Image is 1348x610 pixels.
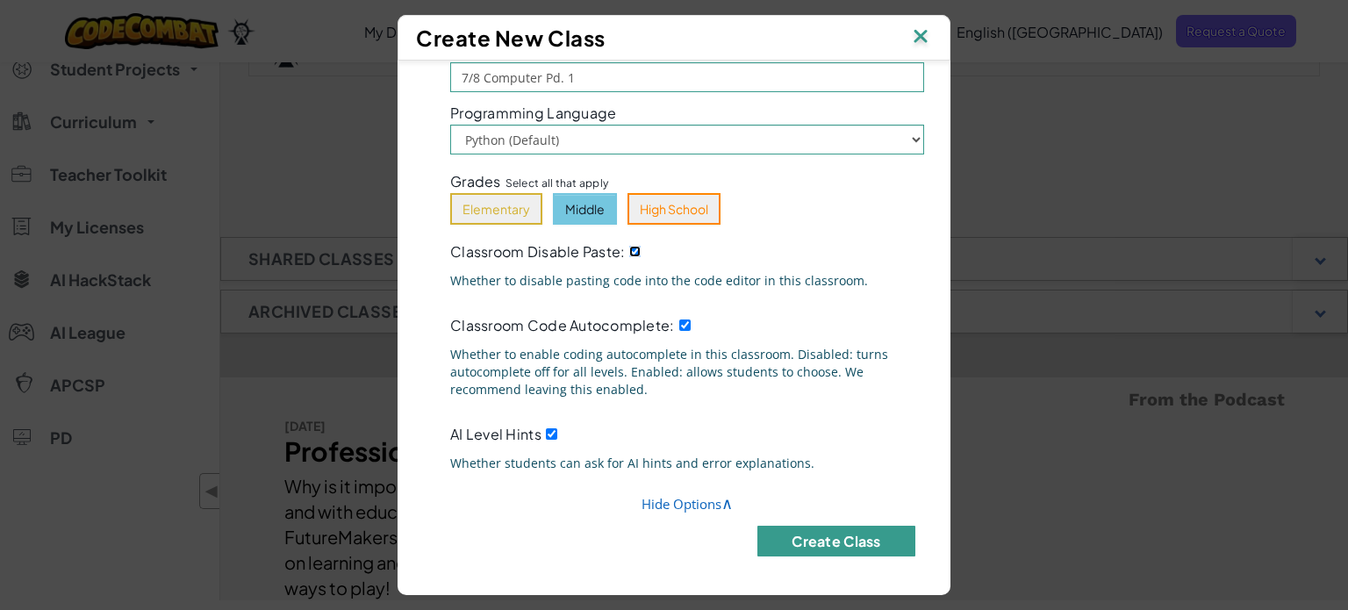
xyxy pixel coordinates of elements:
[553,193,617,225] button: Middle
[416,25,606,51] span: Create New Class
[721,492,733,513] span: ∧
[450,425,541,443] span: AI Level Hints
[505,175,609,191] span: Select all that apply
[450,193,542,225] button: Elementary
[450,455,924,472] span: Whether students can ask for AI hints and error explanations.
[450,242,625,261] span: Classroom Disable Paste:
[450,346,924,398] span: Whether to enable coding autocomplete in this classroom. Disabled: turns autocomplete off for all...
[450,316,675,334] span: Classroom Code Autocomplete:
[642,495,733,513] a: Hide Options
[909,25,932,51] img: IconClose.svg
[627,193,721,225] button: High School
[450,272,924,290] span: Whether to disable pasting code into the code editor in this classroom.
[757,526,915,556] button: Create Class
[450,172,501,190] span: Grades
[450,105,616,120] span: Programming Language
